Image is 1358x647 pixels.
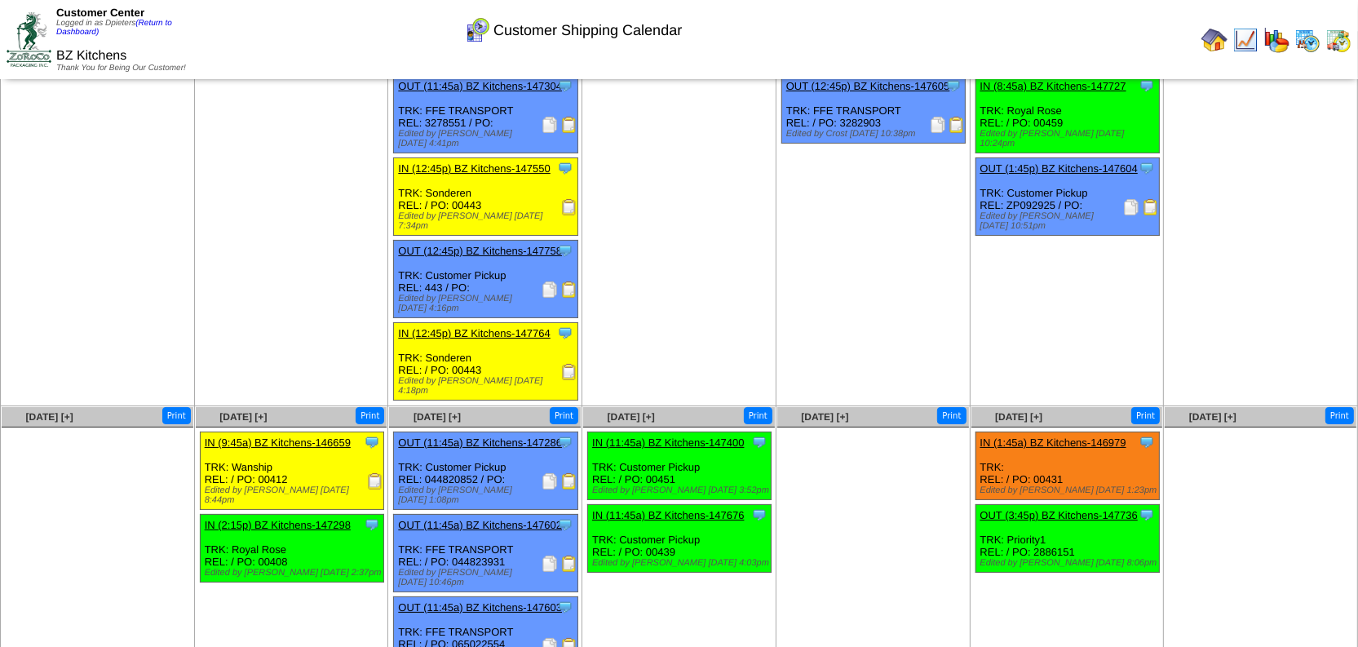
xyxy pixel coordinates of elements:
a: IN (2:15p) BZ Kitchens-147298 [205,519,351,531]
a: OUT (11:45a) BZ Kitchens-147603 [398,601,562,614]
a: OUT (11:45a) BZ Kitchens-147602 [398,519,562,531]
img: Packing Slip [542,473,558,490]
a: [DATE] [+] [995,411,1042,423]
img: Tooltip [557,325,573,341]
img: Tooltip [364,434,380,450]
a: [DATE] [+] [414,411,461,423]
div: TRK: REL: / PO: 00431 [975,432,1159,500]
a: IN (9:45a) BZ Kitchens-146659 [205,437,351,449]
a: IN (11:45a) BZ Kitchens-147676 [592,509,744,521]
img: Tooltip [557,434,573,450]
div: Edited by [PERSON_NAME] [DATE] 4:03pm [592,558,771,568]
div: TRK: Customer Pickup REL: ZP092925 / PO: [975,158,1159,236]
div: TRK: FFE TRANSPORT REL: 3278551 / PO: [394,76,577,153]
img: Tooltip [557,599,573,615]
img: calendarinout.gif [1325,27,1351,53]
div: Edited by [PERSON_NAME] [DATE] 4:16pm [398,294,577,313]
button: Print [937,407,966,424]
img: Receiving Document [367,473,383,490]
img: Packing Slip [1123,199,1139,215]
button: Print [1325,407,1354,424]
div: TRK: FFE TRANSPORT REL: / PO: 3282903 [781,76,965,144]
img: Bill of Lading [561,281,577,298]
button: Print [356,407,384,424]
img: Tooltip [557,516,573,533]
img: Bill of Lading [949,117,965,133]
a: [DATE] [+] [219,411,267,423]
img: Tooltip [364,516,380,533]
a: [DATE] [+] [801,411,848,423]
button: Print [1131,407,1160,424]
div: Edited by [PERSON_NAME] [DATE] 3:52pm [592,485,771,495]
img: Packing Slip [930,117,946,133]
div: Edited by [PERSON_NAME] [DATE] 1:08pm [398,485,577,505]
a: [DATE] [+] [1189,411,1236,423]
div: Edited by [PERSON_NAME] [DATE] 10:51pm [980,211,1159,231]
div: TRK: Customer Pickup REL: 443 / PO: [394,241,577,318]
img: Packing Slip [542,556,558,572]
a: IN (11:45a) BZ Kitchens-147400 [592,437,744,449]
a: OUT (1:45p) BZ Kitchens-147604 [980,162,1138,175]
a: IN (8:45a) BZ Kitchens-147727 [980,80,1126,92]
img: Tooltip [557,160,573,176]
img: home.gif [1201,27,1228,53]
div: TRK: Wanship REL: / PO: 00412 [200,432,383,510]
img: Receiving Document [561,364,577,380]
div: TRK: Royal Rose REL: / PO: 00408 [200,515,383,583]
div: TRK: Sonderen REL: / PO: 00443 [394,323,577,401]
div: TRK: Royal Rose REL: / PO: 00459 [975,76,1159,153]
a: [DATE] [+] [608,411,655,423]
img: ZoRoCo_Logo(Green%26Foil)%20jpg.webp [7,12,51,67]
img: Bill of Lading [561,556,577,572]
img: Tooltip [751,434,767,450]
div: TRK: Sonderen REL: / PO: 00443 [394,158,577,236]
div: Edited by [PERSON_NAME] [DATE] 1:23pm [980,485,1159,495]
div: TRK: Customer Pickup REL: 044820852 / PO: [394,432,577,510]
img: Tooltip [1139,507,1155,523]
span: Thank You for Being Our Customer! [56,64,186,73]
img: calendarprod.gif [1294,27,1320,53]
a: OUT (11:45a) BZ Kitchens-147304 [398,80,562,92]
a: OUT (12:45p) BZ Kitchens-147758 [398,245,562,257]
div: TRK: Customer Pickup REL: / PO: 00439 [588,505,772,573]
a: OUT (11:45a) BZ Kitchens-147286 [398,437,562,449]
a: IN (12:45p) BZ Kitchens-147550 [398,162,550,175]
a: IN (1:45a) BZ Kitchens-146979 [980,437,1126,449]
span: BZ Kitchens [56,49,126,63]
span: [DATE] [+] [26,411,73,423]
img: graph.gif [1263,27,1289,53]
button: Print [550,407,578,424]
div: TRK: Priority1 REL: / PO: 2886151 [975,505,1159,573]
span: Customer Center [56,7,144,19]
div: TRK: Customer Pickup REL: / PO: 00451 [588,432,772,500]
img: calendarcustomer.gif [464,17,490,43]
a: OUT (3:45p) BZ Kitchens-147736 [980,509,1138,521]
img: Tooltip [1139,160,1155,176]
div: Edited by [PERSON_NAME] [DATE] 10:46pm [398,568,577,587]
img: Bill of Lading [561,117,577,133]
img: line_graph.gif [1232,27,1258,53]
img: Bill of Lading [561,473,577,490]
div: TRK: FFE TRANSPORT REL: / PO: 044823931 [394,515,577,592]
div: Edited by [PERSON_NAME] [DATE] 10:24pm [980,129,1159,148]
div: Edited by [PERSON_NAME] [DATE] 2:37pm [205,568,383,578]
img: Tooltip [557,242,573,259]
div: Edited by Crost [DATE] 10:38pm [786,129,965,139]
button: Print [162,407,191,424]
span: Customer Shipping Calendar [493,22,682,39]
img: Tooltip [751,507,767,523]
img: Receiving Document [561,199,577,215]
img: Packing Slip [542,281,558,298]
div: Edited by [PERSON_NAME] [DATE] 7:34pm [398,211,577,231]
img: Tooltip [1139,434,1155,450]
a: OUT (12:45p) BZ Kitchens-147605 [786,80,950,92]
div: Edited by [PERSON_NAME] [DATE] 4:18pm [398,376,577,396]
div: Edited by [PERSON_NAME] [DATE] 8:06pm [980,558,1159,568]
button: Print [744,407,772,424]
